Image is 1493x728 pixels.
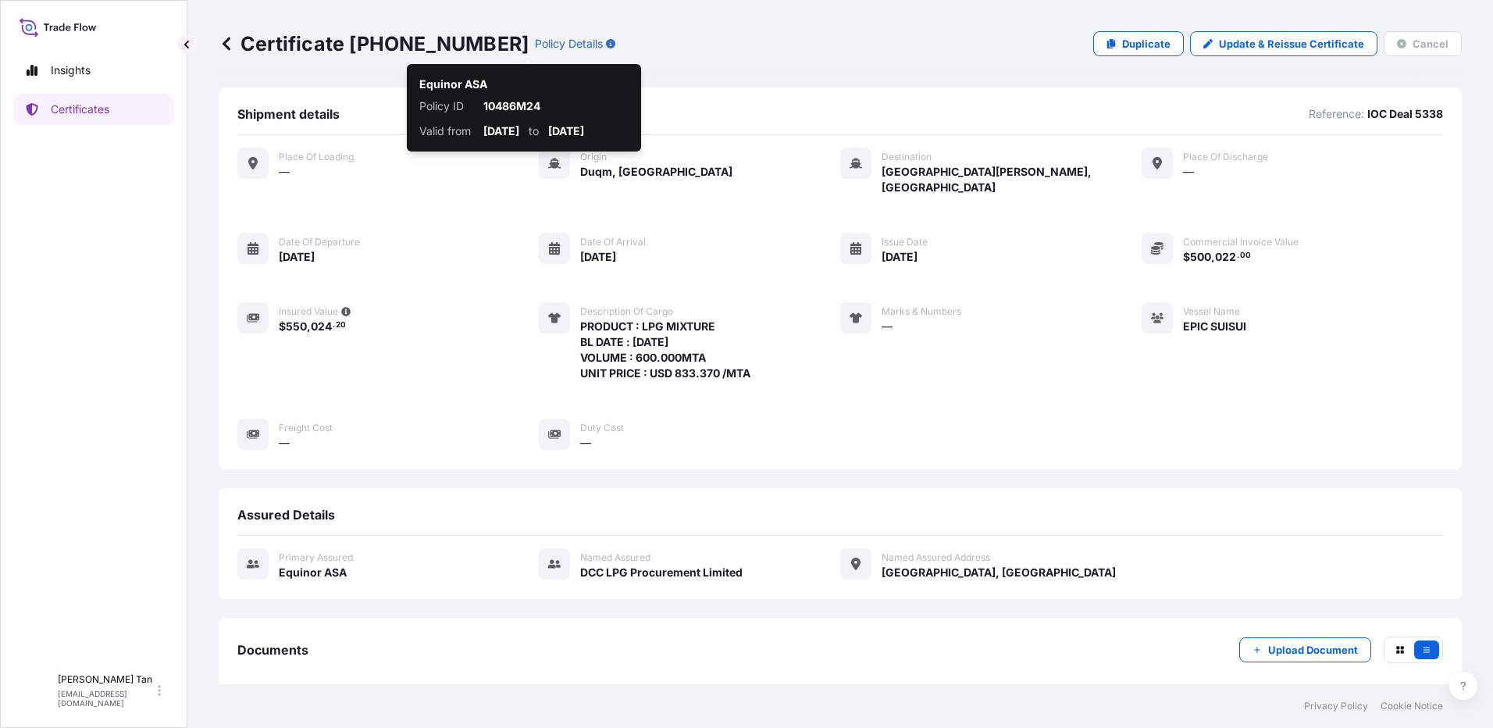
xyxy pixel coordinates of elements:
span: 024 [311,321,332,332]
span: Description of cargo [580,305,673,318]
p: IOC Deal 5338 [1367,106,1443,122]
span: Primary assured [279,551,353,564]
span: Equinor ASA [279,565,347,580]
p: Insights [51,62,91,78]
a: Privacy Policy [1304,700,1368,712]
span: Place of Loading [279,151,354,163]
span: 00 [1240,253,1251,259]
p: Update & Reissue Certificate [1219,36,1364,52]
p: [EMAIL_ADDRESS][DOMAIN_NAME] [58,689,155,708]
p: Certificates [51,102,109,117]
p: Certificate [PHONE_NUMBER] [219,31,529,56]
p: Policy ID [419,98,474,114]
span: Destination [882,151,932,163]
p: Upload Document [1268,642,1358,658]
span: Documents [237,642,308,658]
span: 500 [1190,252,1211,262]
span: Duty Cost [580,422,624,434]
span: EPIC SUISUI [1183,319,1246,334]
span: Commercial Invoice Value [1183,236,1299,248]
button: Upload Document [1239,637,1371,662]
span: — [279,435,290,451]
span: Shipment details [237,106,340,122]
span: Vessel Name [1183,305,1240,318]
p: Policy Details [535,36,603,52]
span: . [1237,253,1239,259]
a: Insights [13,55,174,86]
span: DCC LPG Procurement Limited [580,565,743,580]
span: , [1211,252,1215,262]
span: [GEOGRAPHIC_DATA][PERSON_NAME], [GEOGRAPHIC_DATA] [882,164,1142,195]
span: — [1183,164,1194,180]
span: SLL [23,683,48,698]
span: Date of departure [279,236,360,248]
p: [DATE] [483,123,519,139]
span: Duqm, [GEOGRAPHIC_DATA] [580,164,732,180]
span: — [882,319,893,334]
span: $ [279,321,286,332]
span: Assured Details [237,507,335,523]
p: [DATE] [548,123,584,139]
a: Update & Reissue Certificate [1190,31,1377,56]
span: Insured Value [279,305,338,318]
p: Equinor ASA [419,77,487,92]
span: 022 [1215,252,1236,262]
p: to [529,123,539,139]
span: Freight Cost [279,422,333,434]
span: $ [1183,252,1190,262]
span: Named Assured Address [882,551,990,564]
p: 10486M24 [483,98,629,114]
span: [DATE] [882,249,918,265]
span: Origin [580,151,607,163]
p: Valid from [419,123,474,139]
span: [GEOGRAPHIC_DATA], [GEOGRAPHIC_DATA] [882,565,1116,580]
button: Cancel [1384,31,1462,56]
span: — [580,435,591,451]
a: Duplicate [1093,31,1184,56]
p: Reference: [1309,106,1364,122]
span: Place of discharge [1183,151,1268,163]
span: Marks & Numbers [882,305,961,318]
span: , [307,321,311,332]
p: Cancel [1413,36,1448,52]
span: Issue Date [882,236,928,248]
p: Duplicate [1122,36,1171,52]
span: Named Assured [580,551,650,564]
span: . [333,323,335,328]
p: [PERSON_NAME] Tan [58,673,155,686]
a: Cookie Notice [1381,700,1443,712]
span: Date of arrival [580,236,646,248]
span: PRODUCT : LPG MIXTURE BL DATE : [DATE] VOLUME : 600.000MTA UNIT PRICE : USD 833.370 /MTA [580,319,750,381]
span: [DATE] [580,249,616,265]
span: — [279,164,290,180]
span: 550 [286,321,307,332]
a: Certificates [13,94,174,125]
span: 20 [336,323,346,328]
span: [DATE] [279,249,315,265]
